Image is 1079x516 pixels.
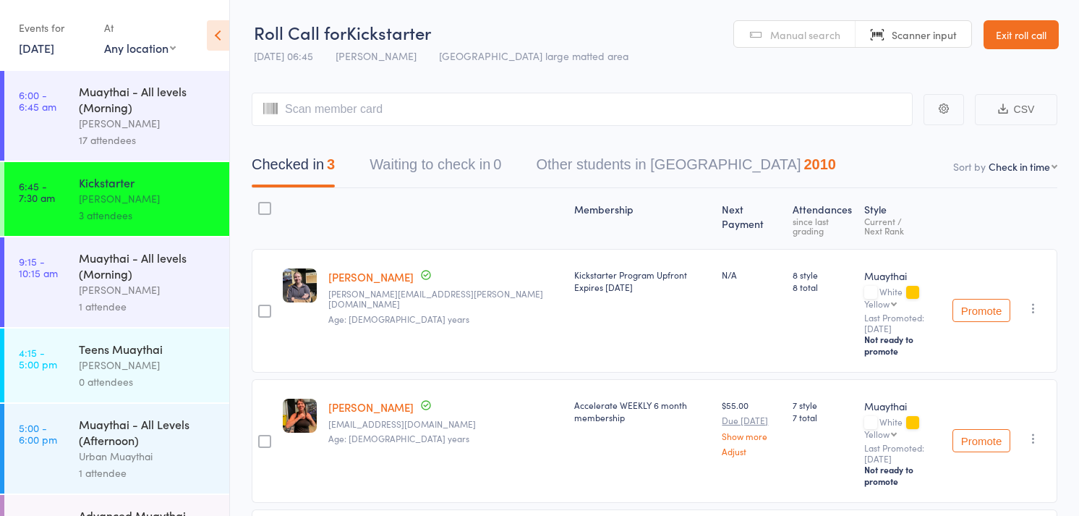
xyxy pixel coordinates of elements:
[864,299,890,308] div: Yellow
[79,190,217,207] div: [PERSON_NAME]
[283,399,317,433] img: image1748333928.png
[19,180,55,203] time: 6:45 - 7:30 am
[4,237,229,327] a: 9:15 -10:15 amMuaythai - All levels (Morning)[PERSON_NAME]1 attendee
[79,298,217,315] div: 1 attendee
[254,48,313,63] span: [DATE] 06:45
[722,399,781,456] div: $55.00
[4,329,229,402] a: 4:15 -5:00 pmTeens Muaythai[PERSON_NAME]0 attendees
[770,28,840,42] span: Manual search
[574,281,711,293] div: Expires [DATE]
[439,48,628,63] span: [GEOGRAPHIC_DATA] large matted area
[574,399,711,423] div: Accelerate WEEKLY 6 month membership
[536,149,836,187] button: Other students in [GEOGRAPHIC_DATA]2010
[716,195,787,242] div: Next Payment
[803,156,836,172] div: 2010
[79,416,217,448] div: Muaythai - All Levels (Afternoon)
[252,93,913,126] input: Scan member card
[79,341,217,357] div: Teens Muaythai
[19,347,57,370] time: 4:15 - 5:00 pm
[328,432,469,444] span: Age: [DEMOGRAPHIC_DATA] years
[864,216,941,235] div: Current / Next Rank
[19,89,56,112] time: 6:00 - 6:45 am
[952,299,1010,322] button: Promote
[952,429,1010,452] button: Promote
[574,268,711,293] div: Kickstarter Program Upfront
[328,313,469,325] span: Age: [DEMOGRAPHIC_DATA] years
[722,447,781,456] a: Adjust
[864,417,941,439] div: White
[79,465,217,481] div: 1 attendee
[328,419,563,429] small: kerryfitzgibbon@gmail.com
[254,20,346,44] span: Roll Call for
[787,195,858,242] div: Atten­dances
[79,207,217,224] div: 3 attendees
[327,156,335,172] div: 3
[864,287,941,308] div: White
[104,16,176,40] div: At
[864,334,941,357] div: Not ready to promote
[79,132,217,148] div: 17 attendees
[336,48,417,63] span: [PERSON_NAME]
[989,159,1050,174] div: Check in time
[975,94,1057,125] button: CSV
[793,411,853,423] span: 7 total
[4,71,229,161] a: 6:00 -6:45 amMuaythai - All levels (Morning)[PERSON_NAME]17 attendees
[328,269,414,284] a: [PERSON_NAME]
[568,195,717,242] div: Membership
[104,40,176,56] div: Any location
[858,195,947,242] div: Style
[79,250,217,282] div: Muaythai - All levels (Morning)
[722,431,781,441] a: Show more
[346,20,431,44] span: Kickstarter
[79,83,217,115] div: Muaythai - All levels (Morning)
[19,40,54,56] a: [DATE]
[79,282,217,298] div: [PERSON_NAME]
[328,399,414,415] a: [PERSON_NAME]
[79,115,217,132] div: [PERSON_NAME]
[722,268,781,281] div: N/A
[864,313,941,334] small: Last Promoted: [DATE]
[370,149,501,187] button: Waiting to check in0
[79,357,217,373] div: [PERSON_NAME]
[79,373,217,390] div: 0 attendees
[4,162,229,236] a: 6:45 -7:30 amKickstarter[PERSON_NAME]3 attendees
[79,174,217,190] div: Kickstarter
[793,216,853,235] div: since last grading
[722,415,781,426] small: Due [DATE]
[892,28,957,42] span: Scanner input
[864,443,941,464] small: Last Promoted: [DATE]
[19,422,57,445] time: 5:00 - 6:00 pm
[793,268,853,281] span: 8 style
[19,16,90,40] div: Events for
[793,399,853,411] span: 7 style
[4,404,229,494] a: 5:00 -6:00 pmMuaythai - All Levels (Afternoon)Urban Muaythai1 attendee
[953,159,986,174] label: Sort by
[864,268,941,283] div: Muaythai
[19,255,58,279] time: 9:15 - 10:15 am
[328,289,563,310] small: olivia.goldie@outlook.com
[864,399,941,413] div: Muaythai
[79,448,217,465] div: Urban Muaythai
[984,20,1059,49] a: Exit roll call
[252,149,335,187] button: Checked in3
[864,429,890,439] div: Yellow
[493,156,501,172] div: 0
[283,268,317,303] img: image1753687871.png
[793,281,853,293] span: 8 total
[864,464,941,487] div: Not ready to promote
